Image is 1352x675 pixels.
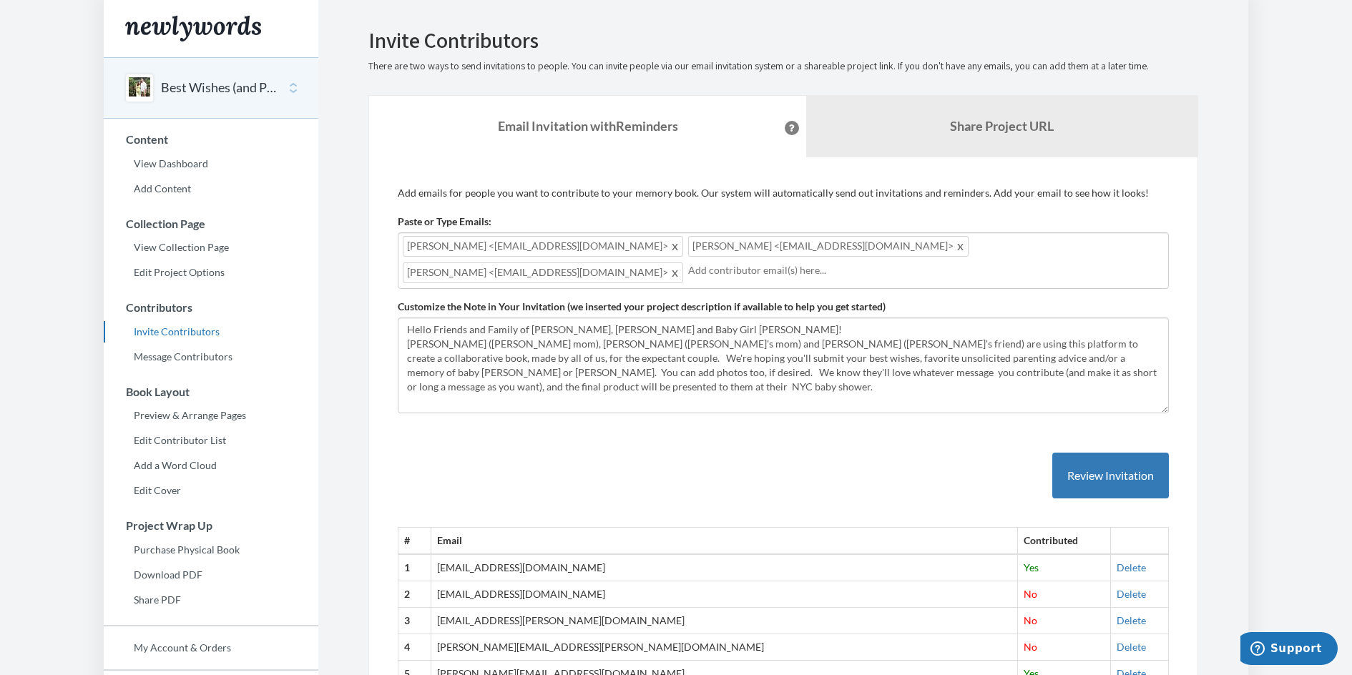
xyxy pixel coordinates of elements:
[398,317,1169,413] textarea: Hello Friends and Family of [PERSON_NAME], [PERSON_NAME] and Baby Girl [PERSON_NAME]! [PERSON_NAM...
[688,262,1164,278] input: Add contributor email(s) here...
[104,564,318,586] a: Download PDF
[688,236,969,257] span: [PERSON_NAME] <[EMAIL_ADDRESS][DOMAIN_NAME]>
[104,217,318,230] h3: Collection Page
[403,236,683,257] span: [PERSON_NAME] <[EMAIL_ADDRESS][DOMAIN_NAME]>
[1024,614,1037,626] span: No
[431,634,1017,661] td: [PERSON_NAME][EMAIL_ADDRESS][PERSON_NAME][DOMAIN_NAME]
[398,634,431,661] th: 4
[104,133,318,146] h3: Content
[104,237,318,258] a: View Collection Page
[431,554,1017,581] td: [EMAIL_ADDRESS][DOMAIN_NAME]
[104,262,318,283] a: Edit Project Options
[104,321,318,343] a: Invite Contributors
[104,480,318,501] a: Edit Cover
[104,637,318,659] a: My Account & Orders
[1024,641,1037,653] span: No
[1240,632,1338,668] iframe: Opens a widget where you can chat to one of our agents
[104,405,318,426] a: Preview & Arrange Pages
[104,539,318,561] a: Purchase Physical Book
[1117,641,1146,653] a: Delete
[1024,561,1039,573] span: Yes
[431,608,1017,634] td: [EMAIL_ADDRESS][PERSON_NAME][DOMAIN_NAME]
[431,581,1017,608] td: [EMAIL_ADDRESS][DOMAIN_NAME]
[398,300,886,314] label: Customize the Note in Your Invitation (we inserted your project description if available to help ...
[104,178,318,199] a: Add Content
[1052,453,1169,499] button: Review Invitation
[104,301,318,314] h3: Contributors
[368,29,1198,52] h2: Invite Contributors
[1117,561,1146,573] a: Delete
[104,455,318,476] a: Add a Word Cloud
[104,519,318,532] h3: Project Wrap Up
[104,589,318,611] a: Share PDF
[104,153,318,174] a: View Dashboard
[125,16,261,41] img: Newlywords logo
[368,59,1198,74] p: There are two ways to send invitations to people. You can invite people via our email invitation ...
[398,608,431,634] th: 3
[498,118,678,134] strong: Email Invitation with Reminders
[1024,588,1037,600] span: No
[1117,588,1146,600] a: Delete
[161,79,277,97] button: Best Wishes (and Parenting Advice!) for [PERSON_NAME] and [PERSON_NAME]
[398,215,491,229] label: Paste or Type Emails:
[950,118,1054,134] b: Share Project URL
[1117,614,1146,626] a: Delete
[398,528,431,554] th: #
[403,262,683,283] span: [PERSON_NAME] <[EMAIL_ADDRESS][DOMAIN_NAME]>
[398,581,431,608] th: 2
[431,528,1017,554] th: Email
[398,554,431,581] th: 1
[104,430,318,451] a: Edit Contributor List
[104,346,318,368] a: Message Contributors
[398,186,1169,200] p: Add emails for people you want to contribute to your memory book. Our system will automatically s...
[104,385,318,398] h3: Book Layout
[1017,528,1110,554] th: Contributed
